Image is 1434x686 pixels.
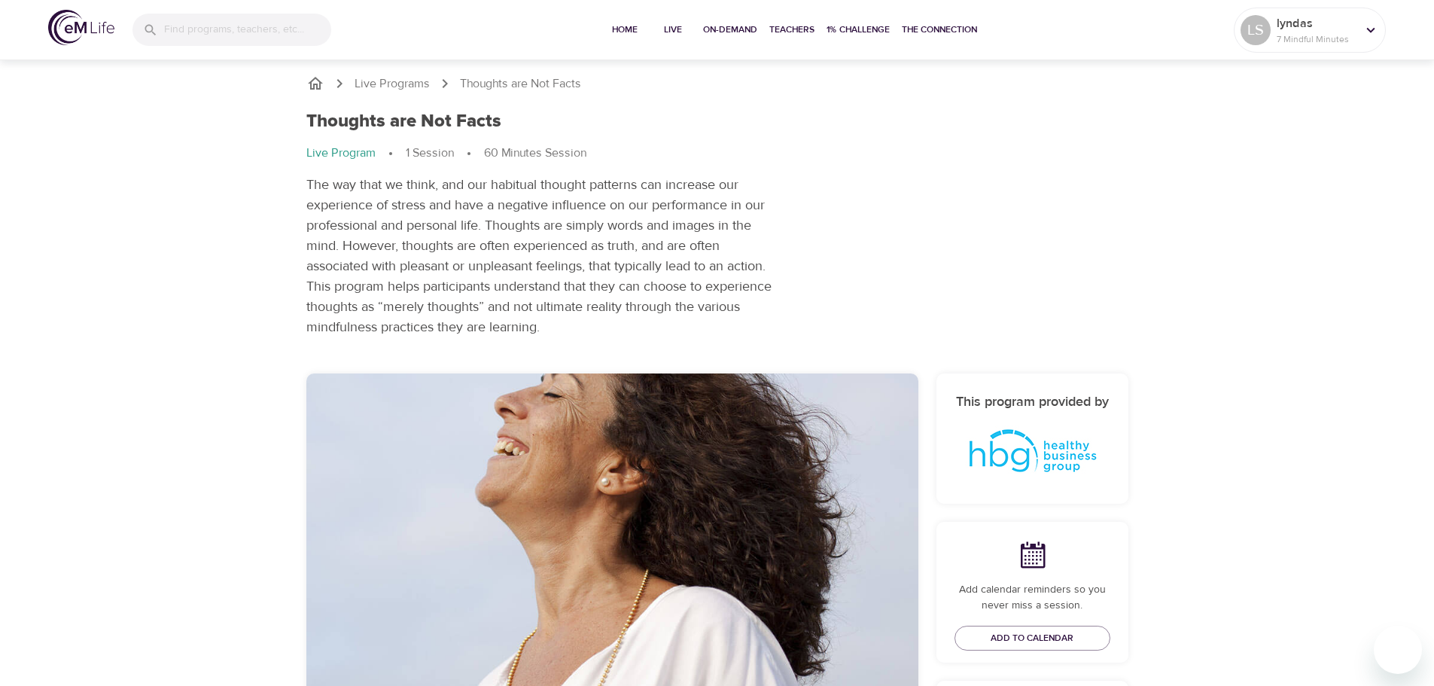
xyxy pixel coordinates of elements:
[306,145,778,163] nav: breadcrumb
[954,392,1110,413] h6: This program provided by
[703,22,757,38] span: On-Demand
[655,22,691,38] span: Live
[355,75,430,93] a: Live Programs
[1241,15,1271,45] div: LS
[306,111,501,133] h1: Thoughts are Not Facts
[902,22,977,38] span: The Connection
[406,145,454,162] p: 1 Session
[1277,32,1356,46] p: 7 Mindful Minutes
[460,75,581,93] p: Thoughts are Not Facts
[607,22,643,38] span: Home
[769,22,814,38] span: Teachers
[991,630,1073,646] span: Add to Calendar
[306,175,778,337] p: The way that we think, and our habitual thought patterns can increase our experience of stress an...
[164,14,331,46] input: Find programs, teachers, etc...
[484,145,586,162] p: 60 Minutes Session
[306,145,376,162] p: Live Program
[827,22,890,38] span: 1% Challenge
[306,75,1128,93] nav: breadcrumb
[1374,626,1422,674] iframe: Button to launch messaging window
[48,10,114,45] img: logo
[1277,14,1356,32] p: lyndas
[959,425,1106,481] img: org_logo_63.jpg
[954,626,1110,651] button: Add to Calendar
[954,582,1110,614] p: Add calendar reminders so you never miss a session.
